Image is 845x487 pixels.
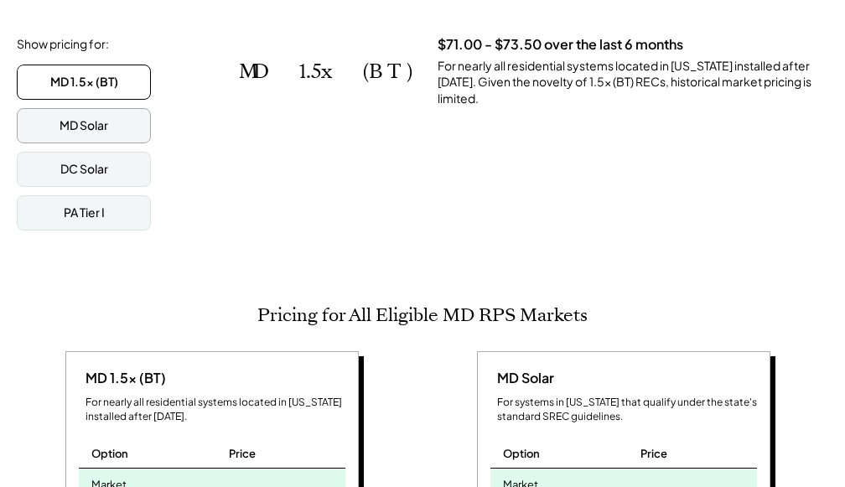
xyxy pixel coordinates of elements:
div: MD Solar [60,117,108,134]
div: Show pricing for: [17,36,109,53]
div: For systems in [US_STATE] that qualify under the state's standard SREC guidelines. [497,396,757,424]
h2: Pricing for All Eligible MD RPS Markets [257,304,588,326]
div: MD 1.5x (BT) [79,369,166,387]
h3: $71.00 - $73.50 over the last 6 months [438,36,683,54]
h2: MD 1.5x (BT) [239,60,412,84]
div: PA Tier I [64,205,105,221]
div: Option [503,446,540,461]
div: Option [91,446,128,461]
div: Price [229,446,256,461]
div: MD Solar [490,369,554,387]
div: Price [640,446,667,461]
div: For nearly all residential systems located in [US_STATE] installed after [DATE]. Given the novelt... [438,58,828,107]
div: For nearly all residential systems located in [US_STATE] installed after [DATE]. [86,396,345,424]
div: MD 1.5x (BT) [50,74,118,91]
div: DC Solar [60,161,108,178]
